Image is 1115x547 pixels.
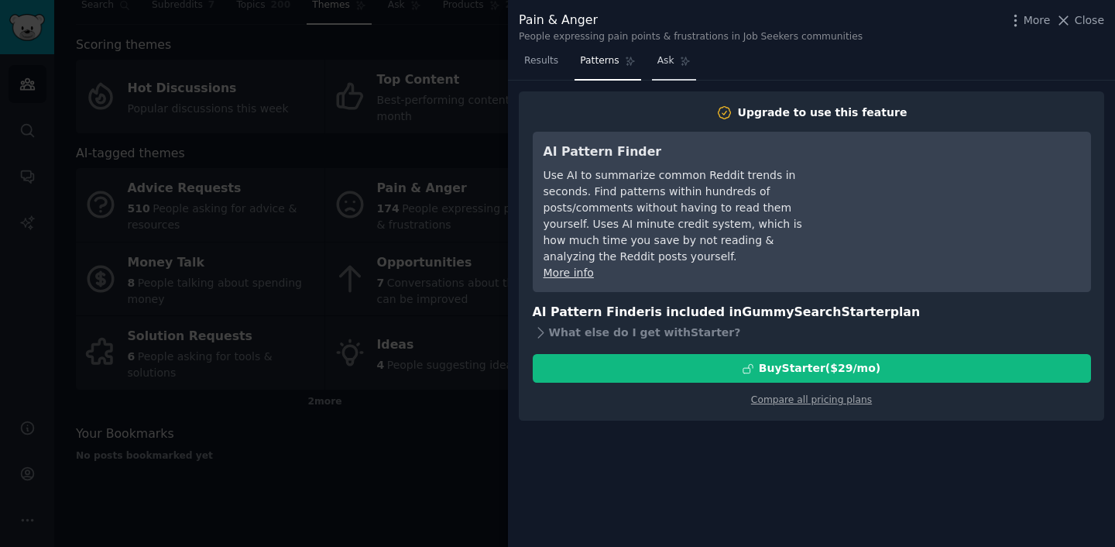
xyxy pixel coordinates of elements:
[519,11,863,30] div: Pain & Anger
[533,322,1091,343] div: What else do I get with Starter ?
[575,49,640,81] a: Patterns
[544,267,594,279] a: More info
[751,394,872,405] a: Compare all pricing plans
[1075,12,1104,29] span: Close
[1024,12,1051,29] span: More
[848,143,1080,259] iframe: YouTube video player
[738,105,907,121] div: Upgrade to use this feature
[580,54,619,68] span: Patterns
[533,303,1091,322] h3: AI Pattern Finder is included in plan
[544,167,826,265] div: Use AI to summarize common Reddit trends in seconds. Find patterns within hundreds of posts/comme...
[657,54,674,68] span: Ask
[652,49,696,81] a: Ask
[742,304,890,319] span: GummySearch Starter
[544,143,826,162] h3: AI Pattern Finder
[533,354,1091,383] button: BuyStarter($29/mo)
[759,360,880,377] div: Buy Starter ($ 29 /mo )
[1055,12,1104,29] button: Close
[1007,12,1051,29] button: More
[519,30,863,44] div: People expressing pain points & frustrations in Job Seekers communities
[519,49,564,81] a: Results
[524,54,558,68] span: Results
